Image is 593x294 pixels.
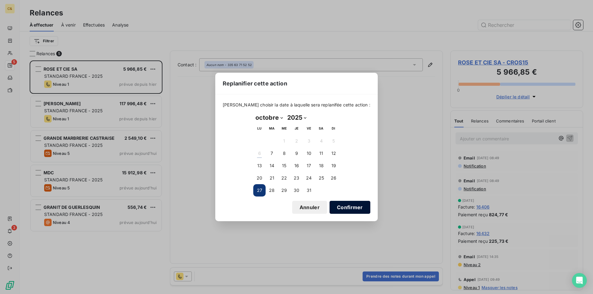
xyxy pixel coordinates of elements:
[290,135,303,147] button: 2
[266,172,278,184] button: 21
[278,172,290,184] button: 22
[303,135,315,147] button: 3
[253,147,266,159] button: 6
[303,122,315,135] th: vendredi
[266,184,278,197] button: 28
[290,159,303,172] button: 16
[330,201,370,214] button: Confirmer
[303,184,315,197] button: 31
[223,79,287,88] span: Replanifier cette action
[266,147,278,159] button: 7
[253,172,266,184] button: 20
[327,172,340,184] button: 26
[253,159,266,172] button: 13
[327,122,340,135] th: dimanche
[327,135,340,147] button: 5
[303,159,315,172] button: 17
[278,184,290,197] button: 29
[253,184,266,197] button: 27
[292,201,327,214] button: Annuler
[278,122,290,135] th: mercredi
[315,135,327,147] button: 4
[572,273,587,288] div: Open Intercom Messenger
[327,159,340,172] button: 19
[327,147,340,159] button: 12
[253,122,266,135] th: lundi
[278,159,290,172] button: 15
[303,172,315,184] button: 24
[303,147,315,159] button: 10
[290,172,303,184] button: 23
[315,147,327,159] button: 11
[315,172,327,184] button: 25
[223,102,370,108] span: [PERSON_NAME] choisir la date à laquelle sera replanifée cette action :
[290,147,303,159] button: 9
[315,159,327,172] button: 18
[266,122,278,135] th: mardi
[290,184,303,197] button: 30
[278,147,290,159] button: 8
[315,122,327,135] th: samedi
[290,122,303,135] th: jeudi
[278,135,290,147] button: 1
[266,159,278,172] button: 14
